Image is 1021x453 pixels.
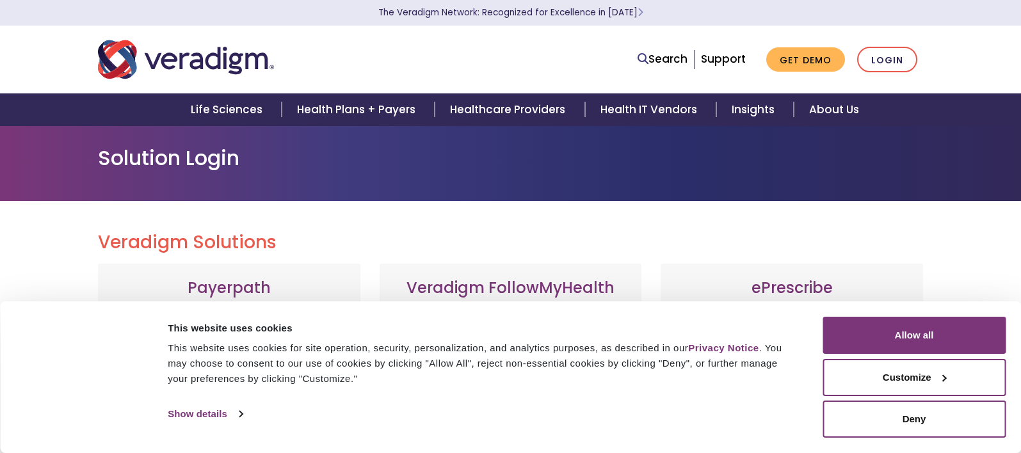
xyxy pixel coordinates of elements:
a: Login [857,47,917,73]
img: Veradigm logo [98,38,274,81]
button: Allow all [823,317,1006,354]
button: Deny [823,401,1006,438]
h2: Veradigm Solutions [98,232,924,253]
div: This website uses cookies for site operation, security, personalization, and analytics purposes, ... [168,340,794,386]
h1: Solution Login [98,146,924,170]
h3: ePrescribe [673,279,910,298]
a: The Veradigm Network: Recognized for Excellence in [DATE]Learn More [378,6,643,19]
div: This website uses cookies [168,321,794,336]
a: About Us [794,93,874,126]
a: Health Plans + Payers [282,93,435,126]
a: Life Sciences [175,93,282,126]
a: Insights [716,93,794,126]
button: Customize [823,359,1006,396]
a: Show details [168,404,242,424]
a: Privacy Notice [688,342,759,353]
a: Search [638,51,687,68]
h3: Veradigm FollowMyHealth [392,279,629,298]
span: Learn More [638,6,643,19]
a: Health IT Vendors [585,93,716,126]
a: Support [701,51,746,67]
a: Healthcare Providers [435,93,584,126]
a: Get Demo [766,47,845,72]
h3: Payerpath [111,279,348,298]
